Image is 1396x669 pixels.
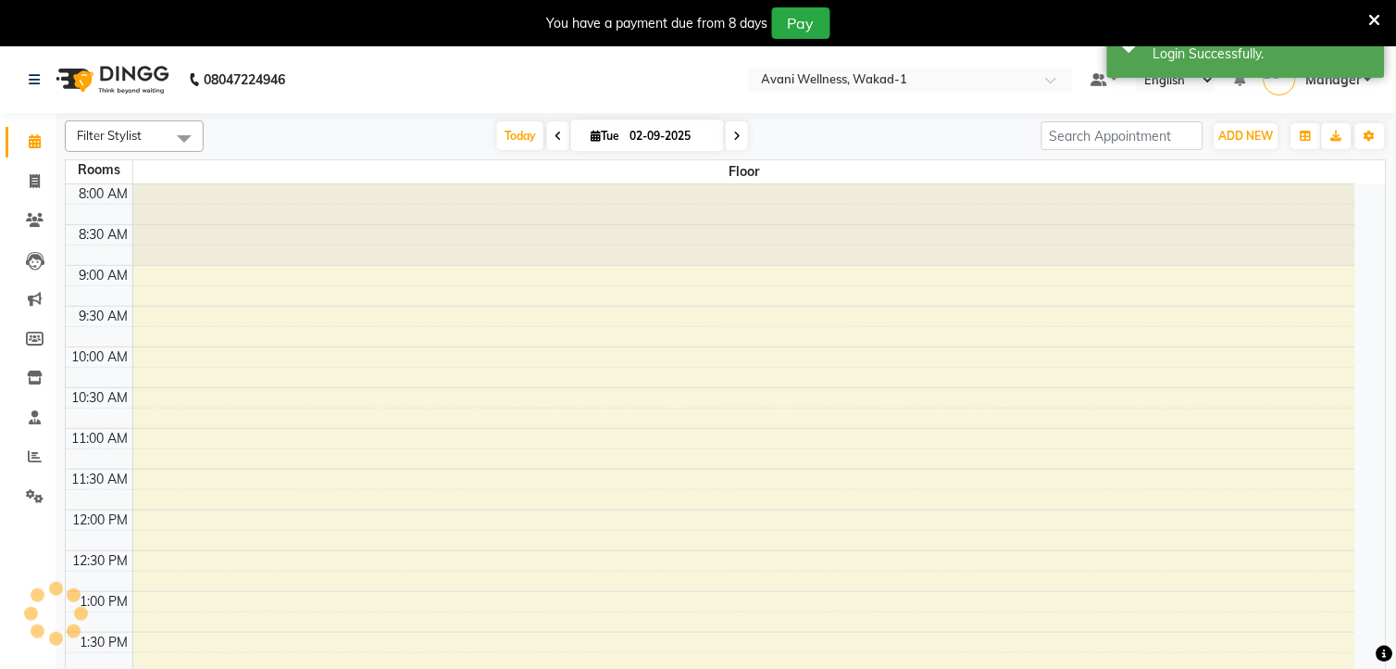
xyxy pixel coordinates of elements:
[69,470,132,489] div: 11:30 AM
[77,592,132,612] div: 1:00 PM
[77,128,142,143] span: Filter Stylist
[76,266,132,285] div: 9:00 AM
[69,388,132,408] div: 10:30 AM
[624,122,717,150] input: 2025-09-02
[586,129,624,143] span: Tue
[76,184,132,204] div: 8:00 AM
[1305,70,1361,90] span: Manager
[547,14,768,33] div: You have a payment due from 8 days
[66,160,132,180] div: Rooms
[69,511,132,530] div: 12:00 PM
[1153,44,1371,64] div: Login Successfully.
[1041,121,1203,150] input: Search Appointment
[76,225,132,245] div: 8:30 AM
[1264,63,1296,95] img: Manager
[133,160,1356,183] span: Floor
[69,347,132,367] div: 10:00 AM
[497,121,543,150] span: Today
[772,7,830,39] button: Pay
[76,307,132,326] div: 9:30 AM
[1219,129,1274,143] span: ADD NEW
[77,633,132,652] div: 1:30 PM
[204,54,285,106] b: 08047224946
[69,429,132,448] div: 11:00 AM
[1215,123,1278,149] button: ADD NEW
[47,54,174,106] img: logo
[69,551,132,571] div: 12:30 PM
